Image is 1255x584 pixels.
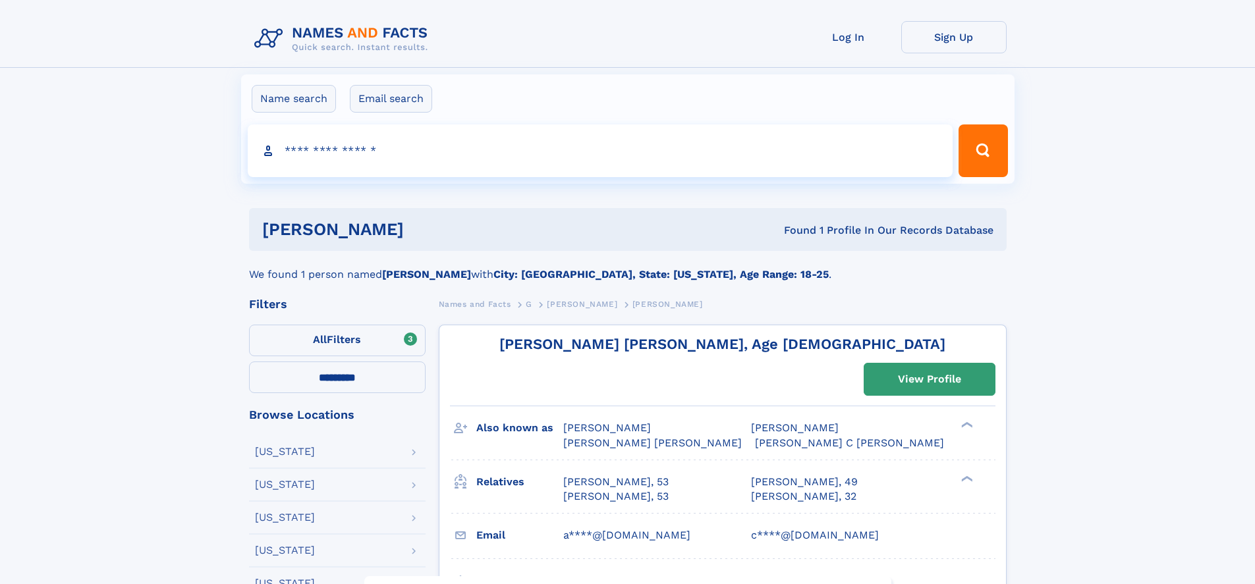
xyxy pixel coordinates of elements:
[958,421,974,429] div: ❯
[249,251,1007,282] div: We found 1 person named with .
[252,85,336,113] label: Name search
[526,296,532,312] a: G
[476,524,563,546] h3: Email
[499,336,945,352] a: [PERSON_NAME] [PERSON_NAME], Age [DEMOGRAPHIC_DATA]
[594,223,993,238] div: Found 1 Profile In Our Records Database
[547,300,617,309] span: [PERSON_NAME]
[382,268,471,280] b: [PERSON_NAME]
[864,363,995,395] a: View Profile
[958,474,974,483] div: ❯
[476,417,563,439] h3: Also known as
[350,85,432,113] label: Email search
[476,471,563,493] h3: Relatives
[959,124,1007,177] button: Search Button
[563,421,651,434] span: [PERSON_NAME]
[751,489,856,504] a: [PERSON_NAME], 32
[755,437,944,449] span: [PERSON_NAME] C [PERSON_NAME]
[249,21,439,57] img: Logo Names and Facts
[632,300,703,309] span: [PERSON_NAME]
[547,296,617,312] a: [PERSON_NAME]
[255,446,315,457] div: [US_STATE]
[249,409,426,421] div: Browse Locations
[563,475,669,489] a: [PERSON_NAME], 53
[898,364,961,394] div: View Profile
[255,479,315,490] div: [US_STATE]
[249,298,426,310] div: Filters
[248,124,953,177] input: search input
[262,221,594,238] h1: [PERSON_NAME]
[751,475,858,489] a: [PERSON_NAME], 49
[255,545,315,556] div: [US_STATE]
[563,489,669,504] a: [PERSON_NAME], 53
[493,268,829,280] b: City: [GEOGRAPHIC_DATA], State: [US_STATE], Age Range: 18-25
[796,21,901,53] a: Log In
[751,421,839,434] span: [PERSON_NAME]
[255,512,315,523] div: [US_STATE]
[901,21,1007,53] a: Sign Up
[313,333,327,346] span: All
[249,325,426,356] label: Filters
[563,437,742,449] span: [PERSON_NAME] [PERSON_NAME]
[526,300,532,309] span: G
[439,296,511,312] a: Names and Facts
